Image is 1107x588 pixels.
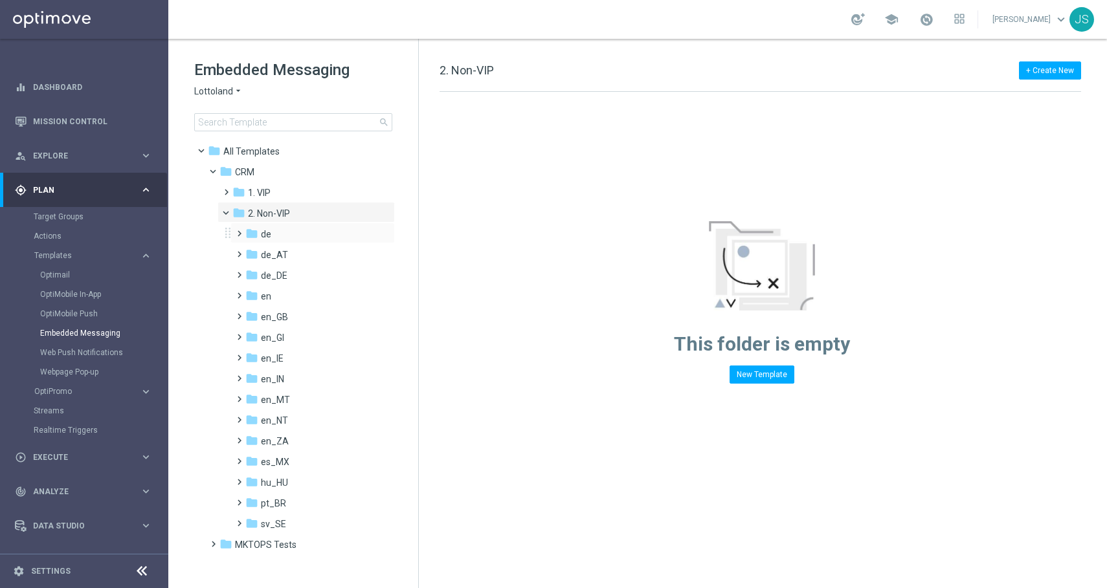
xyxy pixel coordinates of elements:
button: Templates keyboard_arrow_right [34,250,153,261]
span: pt_BR [261,497,286,509]
i: folder [245,351,258,364]
div: Plan [15,184,140,196]
button: play_circle_outline Execute keyboard_arrow_right [14,452,153,463]
a: Optibot [33,543,135,577]
button: Mission Control [14,116,153,127]
button: Data Studio keyboard_arrow_right [14,521,153,531]
i: person_search [15,150,27,162]
div: Data Studio [15,520,140,532]
i: keyboard_arrow_right [140,250,152,262]
span: Templates [223,146,280,157]
i: keyboard_arrow_right [140,386,152,398]
span: Execute [33,453,140,461]
span: en_ZA [261,435,289,447]
i: play_circle_outline [15,452,27,463]
span: 1. VIP [248,187,271,199]
div: OptiMobile In-App [40,285,167,304]
button: gps_fixed Plan keyboard_arrow_right [14,185,153,195]
i: folder [232,186,245,199]
i: folder [232,206,245,219]
div: Optimail [40,265,167,285]
span: en_MT [261,394,290,406]
span: Plan [33,186,140,194]
span: keyboard_arrow_down [1054,12,1068,27]
span: Explore [33,152,140,160]
a: Optimail [40,270,135,280]
i: track_changes [15,486,27,497]
span: OptiPromo [34,387,127,395]
div: person_search Explore keyboard_arrow_right [14,151,153,161]
div: Webpage Pop-up [40,362,167,382]
div: Optibot [15,543,152,577]
a: [PERSON_NAME]keyboard_arrow_down [991,10,1069,29]
i: keyboard_arrow_right [140,519,152,532]
span: Lottoland [194,85,233,98]
a: Dashboard [33,70,152,104]
h1: Embedded Messaging [194,60,392,80]
div: Dashboard [15,70,152,104]
a: Settings [31,567,71,575]
span: 2. Non-VIP [248,208,290,219]
i: folder [245,455,258,468]
div: OptiPromo [34,387,140,395]
a: Actions [34,231,135,241]
a: Webpage Pop-up [40,367,135,377]
button: equalizer Dashboard [14,82,153,93]
i: folder [245,268,258,281]
a: OptiMobile In-App [40,289,135,299]
i: folder [208,144,221,157]
a: Mission Control [33,104,152,138]
span: This folder is empty [674,332,850,355]
span: Templates [34,252,127,259]
div: Target Groups [34,207,167,226]
span: en_GB [261,311,288,323]
span: school [884,12,899,27]
div: OptiPromo keyboard_arrow_right [34,386,153,397]
i: arrow_drop_down [233,85,243,98]
button: track_changes Analyze keyboard_arrow_right [14,486,153,497]
div: Templates [34,252,140,259]
span: de_AT [261,249,288,261]
span: en_IE [261,353,284,364]
i: keyboard_arrow_right [140,485,152,497]
i: folder [245,310,258,323]
button: Lottoland arrow_drop_down [194,85,243,98]
div: OptiPromo [34,382,167,401]
span: sv_SE [261,518,286,530]
div: Embedded Messaging [40,323,167,343]
a: Realtime Triggers [34,425,135,435]
span: de [261,228,271,240]
div: Streams [34,401,167,420]
span: Analyze [33,488,140,495]
a: Embedded Messaging [40,328,135,338]
div: Actions [34,226,167,246]
input: Search Template [194,113,392,131]
span: en_GI [261,332,284,343]
i: folder [245,413,258,426]
i: folder [245,517,258,530]
a: Streams [34,406,135,416]
span: de_DE [261,270,287,281]
i: folder [219,538,232,550]
div: JS [1069,7,1094,32]
span: en_IN [261,373,284,385]
i: folder [245,248,258,261]
span: Data Studio [33,522,140,530]
span: 2. Non-VIP [440,63,494,77]
button: + Create New [1019,61,1081,80]
i: folder [245,372,258,385]
i: folder [245,393,258,406]
span: MKTOPS Tests [235,539,296,550]
a: OptiMobile Push [40,309,135,319]
i: folder [245,227,258,240]
div: OptiMobile Push [40,304,167,323]
i: folder [219,165,232,178]
div: Realtime Triggers [34,420,167,440]
span: search [379,117,389,127]
a: Web Push Notifications [40,347,135,358]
